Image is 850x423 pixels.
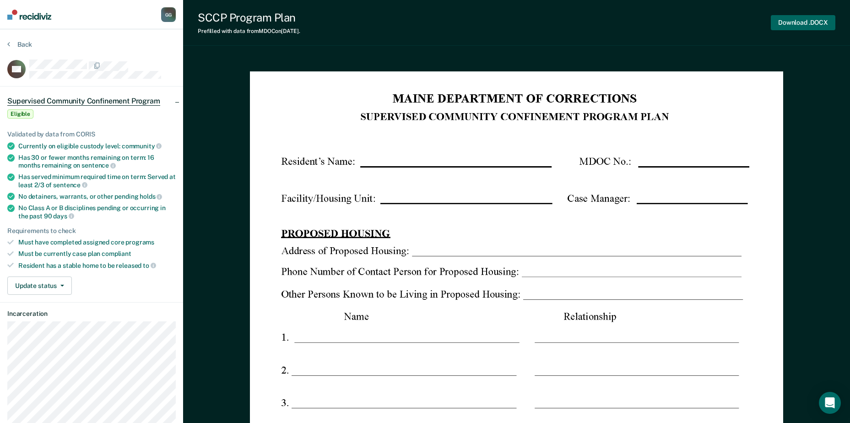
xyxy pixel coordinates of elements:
div: Has served minimum required time on term: Served at least 2/3 of [18,173,176,189]
div: No Class A or B disciplines pending or occurring in the past 90 [18,204,176,220]
div: Resident has a stable home to be released [18,261,176,270]
div: Must be currently case plan [18,250,176,258]
div: Open Intercom Messenger [819,392,841,414]
dt: Incarceration [7,310,176,318]
div: Currently on eligible custody level: [18,142,176,150]
span: sentence [53,181,87,189]
span: Eligible [7,109,33,119]
span: community [122,142,162,150]
div: Prefilled with data from MDOC on [DATE] . [198,28,300,34]
span: programs [125,239,154,246]
span: to [143,262,156,269]
button: Update status [7,277,72,295]
button: GG [161,7,176,22]
button: Download .DOCX [771,15,835,30]
span: holds [140,193,162,200]
div: Requirements to check [7,227,176,235]
div: Has 30 or fewer months remaining on term: 16 months remaining on [18,154,176,169]
div: G G [161,7,176,22]
span: days [53,212,74,220]
div: Validated by data from CORIS [7,130,176,138]
span: sentence [81,162,116,169]
div: SCCP Program Plan [198,11,300,24]
img: Recidiviz [7,10,51,20]
div: Must have completed assigned core [18,239,176,246]
div: No detainers, warrants, or other pending [18,192,176,201]
span: Supervised Community Confinement Program [7,97,160,106]
span: compliant [102,250,131,257]
button: Back [7,40,32,49]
